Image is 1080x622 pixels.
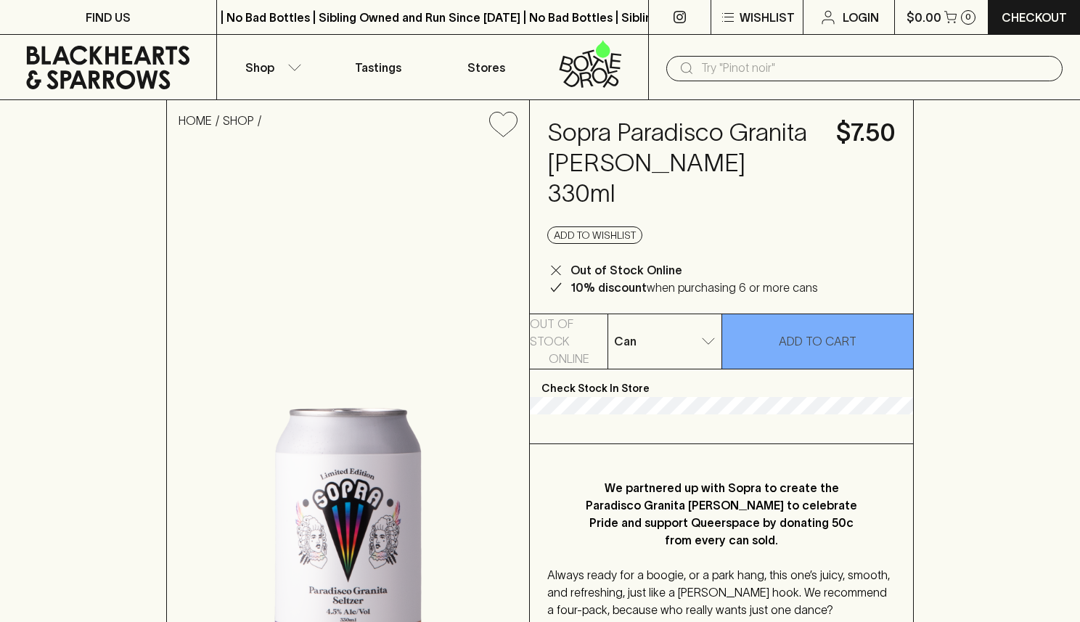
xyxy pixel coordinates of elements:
a: Tastings [324,35,433,99]
a: Stores [433,35,541,99]
input: Try "Pinot noir" [701,57,1051,80]
b: 10% discount [570,281,647,294]
h4: Sopra Paradisco Granita [PERSON_NAME] 330ml [547,118,819,209]
p: Out of Stock Online [570,261,682,279]
a: SHOP [223,114,254,127]
p: FIND US [86,9,131,26]
button: Add to wishlist [483,106,523,143]
h4: $7.50 [836,118,896,148]
p: Out of Stock [530,315,607,350]
button: Add to wishlist [547,226,642,244]
div: Can [608,327,721,356]
p: Checkout [1002,9,1067,26]
a: HOME [179,114,212,127]
p: Shop [245,59,274,76]
p: Wishlist [740,9,795,26]
p: Check Stock In Store [530,369,913,397]
p: 0 [965,13,971,21]
span: Always ready for a boogie, or a park hang, this one’s juicy, smooth, and refreshing, just like a ... [547,568,890,616]
p: Can [614,332,637,350]
p: We partnered up with Sopra to create the Paradisco Granita [PERSON_NAME] to celebrate Pride and s... [576,479,867,549]
p: $0.00 [907,9,941,26]
p: Stores [467,59,505,76]
button: Shop [217,35,325,99]
p: when purchasing 6 or more cans [570,279,818,296]
p: Online [549,350,589,367]
p: Tastings [355,59,401,76]
p: Login [843,9,879,26]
